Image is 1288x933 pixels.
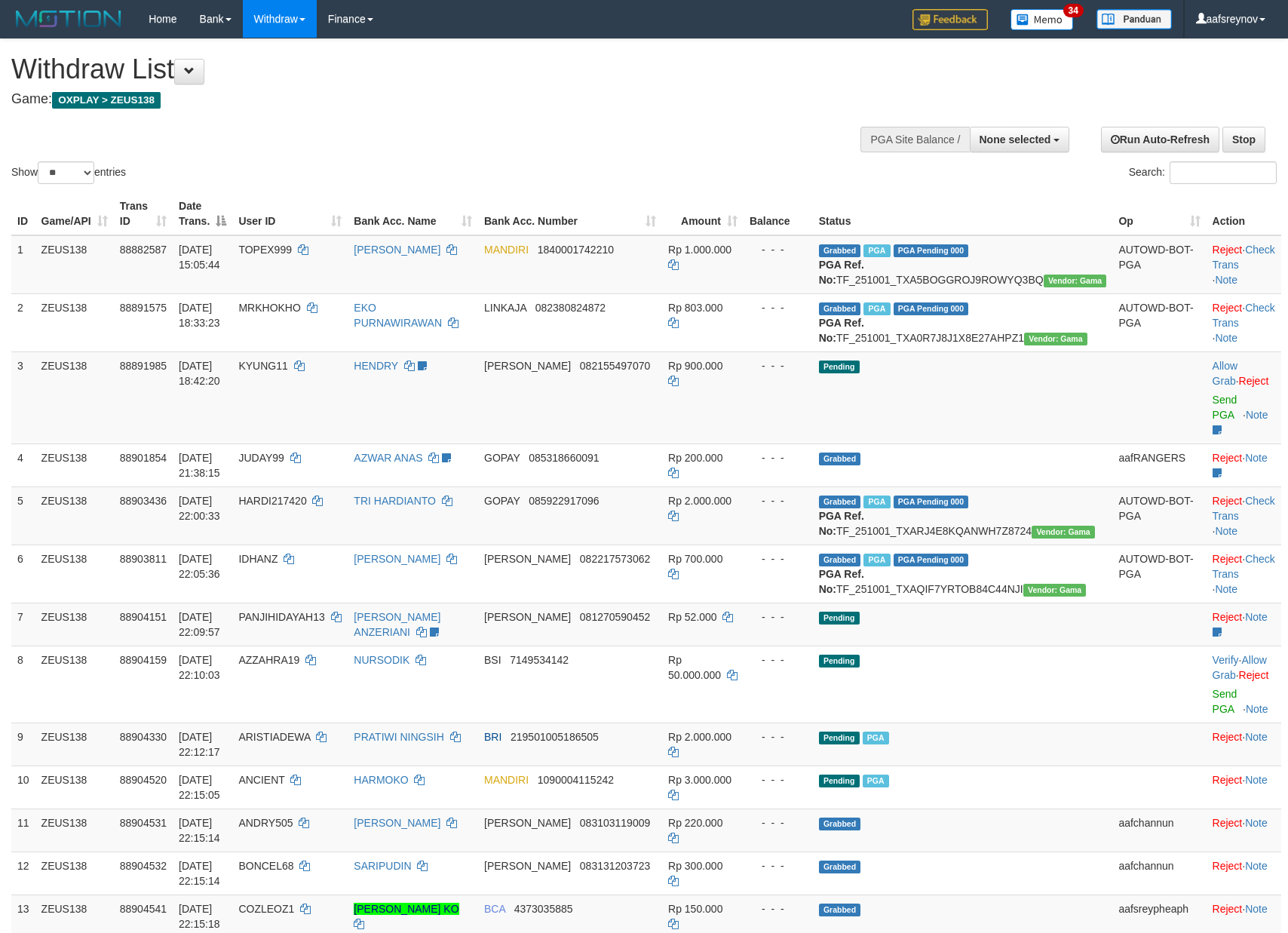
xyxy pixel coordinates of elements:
[668,774,731,786] span: Rp 3.000.000
[120,654,167,666] span: 88904159
[114,192,173,235] th: Trans ID: activate to sort column ascending
[238,302,300,314] span: MRKHOKHO
[354,860,411,872] a: SARIPUDIN
[668,731,731,743] span: Rp 2.000.000
[1207,603,1281,646] td: ·
[179,302,220,329] span: [DATE] 18:33:23
[1213,495,1275,522] a: Check Trans
[11,545,35,603] td: 6
[11,646,35,723] td: 8
[1024,333,1087,345] span: Vendor URL: https://trx31.1velocity.biz
[1207,293,1281,351] td: · ·
[1112,545,1206,603] td: AUTOWD-BOT-PGA
[11,443,35,486] td: 4
[120,244,167,256] span: 88882587
[750,901,807,916] div: - - -
[120,553,167,565] span: 88903811
[179,495,220,522] span: [DATE] 22:00:33
[514,903,573,915] span: Copy 4373035885 to clipboard
[580,817,650,829] span: Copy 083103119009 to clipboard
[1213,244,1275,271] a: Check Trans
[179,903,220,930] span: [DATE] 22:15:18
[179,774,220,801] span: [DATE] 22:15:05
[354,360,398,372] a: HENDRY
[11,766,35,809] td: 10
[580,611,650,623] span: Copy 081270590452 to clipboard
[1213,553,1275,580] a: Check Trans
[970,127,1070,152] button: None selected
[354,654,409,666] a: NURSODIK
[580,860,650,872] span: Copy 083131203723 to clipboard
[894,244,969,257] span: PGA Pending
[1213,860,1243,872] a: Reject
[668,302,722,314] span: Rp 803.000
[813,486,1113,545] td: TF_251001_TXARJ4E8KQANWH7Z8724
[1213,611,1243,623] a: Reject
[238,452,284,464] span: JUDAY99
[662,192,744,235] th: Amount: activate to sort column ascending
[11,486,35,545] td: 5
[1213,244,1243,256] a: Reject
[354,611,440,638] a: [PERSON_NAME] ANZERIANI
[179,654,220,681] span: [DATE] 22:10:03
[1010,9,1074,30] img: Button%20Memo.svg
[1245,611,1268,623] a: Note
[1213,774,1243,786] a: Reject
[863,496,890,508] span: Marked by aafsreyleap
[668,244,731,256] span: Rp 1.000.000
[484,452,520,464] span: GOPAY
[35,293,114,351] td: ZEUS138
[484,360,571,372] span: [PERSON_NAME]
[1112,192,1206,235] th: Op: activate to sort column ascending
[1245,774,1268,786] a: Note
[819,568,864,595] b: PGA Ref. No:
[1213,903,1243,915] a: Reject
[354,302,442,329] a: EKO PURNAWIRAWAN
[1207,809,1281,852] td: ·
[580,553,650,565] span: Copy 082217573062 to clipboard
[819,453,861,465] span: Grabbed
[819,510,864,537] b: PGA Ref. No:
[912,9,988,30] img: Feedback.jpg
[484,611,571,623] span: [PERSON_NAME]
[1213,452,1243,464] a: Reject
[1063,4,1084,17] span: 34
[1239,669,1269,681] a: Reject
[35,603,114,646] td: ZEUS138
[484,903,505,915] span: BCA
[179,452,220,479] span: [DATE] 21:38:15
[1112,293,1206,351] td: AUTOWD-BOT-PGA
[11,603,35,646] td: 7
[894,496,969,508] span: PGA Pending
[238,553,278,565] span: IDHANZ
[1207,235,1281,294] td: · ·
[750,493,807,508] div: - - -
[1207,351,1281,443] td: ·
[1245,817,1268,829] a: Note
[819,496,861,508] span: Grabbed
[478,192,662,235] th: Bank Acc. Number: activate to sort column ascending
[484,244,529,256] span: MANDIRI
[580,360,650,372] span: Copy 082155497070 to clipboard
[238,654,299,666] span: AZZAHRA19
[668,860,722,872] span: Rp 300.000
[668,654,721,681] span: Rp 50.000.000
[11,852,35,895] td: 12
[1032,526,1095,539] span: Vendor URL: https://trx31.1velocity.biz
[819,655,860,668] span: Pending
[894,302,969,315] span: PGA Pending
[1112,486,1206,545] td: AUTOWD-BOT-PGA
[1213,302,1243,314] a: Reject
[35,809,114,852] td: ZEUS138
[535,302,606,314] span: Copy 082380824872 to clipboard
[1213,654,1239,666] a: Verify
[35,486,114,545] td: ZEUS138
[750,729,807,744] div: - - -
[1207,192,1281,235] th: Action
[120,860,167,872] span: 88904532
[750,815,807,830] div: - - -
[348,192,478,235] th: Bank Acc. Name: activate to sort column ascending
[1112,852,1206,895] td: aafchannun
[238,360,287,372] span: KYUNG11
[179,860,220,887] span: [DATE] 22:15:14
